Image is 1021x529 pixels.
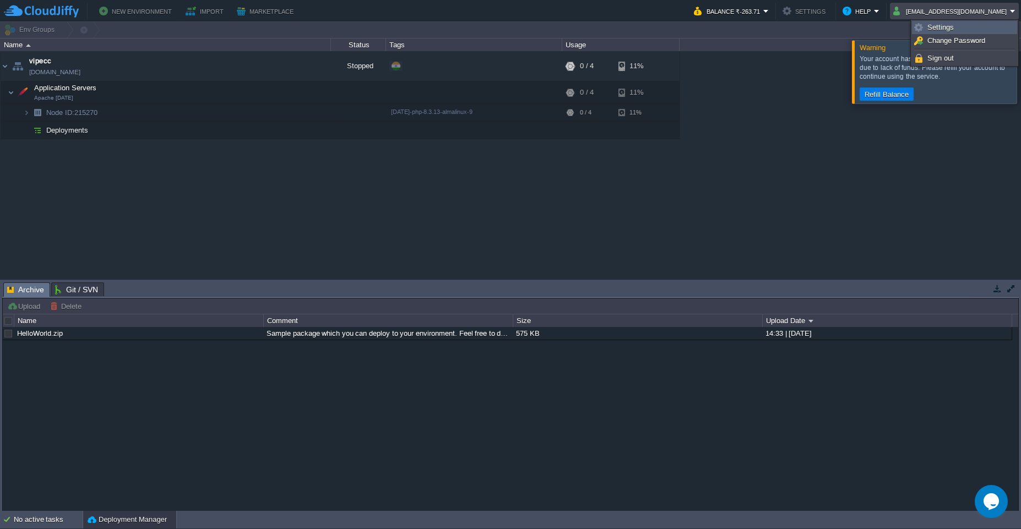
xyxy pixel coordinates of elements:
span: Node ID: [46,108,74,117]
button: Help [843,4,874,18]
a: HelloWorld.zip [17,329,63,337]
span: Archive [7,283,44,297]
div: 14:33 | [DATE] [763,327,1011,340]
img: AMDAwAAAACH5BAEAAAAALAAAAAABAAEAAAICRAEAOw== [23,104,30,121]
div: No active tasks [14,511,83,528]
span: Apache [DATE] [34,95,73,101]
div: Size [514,314,762,327]
div: Your account has been temporarily deactivated due to lack of funds. Please refill your account to... [860,54,1014,81]
div: Name [15,314,263,327]
div: Tags [387,39,562,51]
img: CloudJiffy [4,4,79,18]
span: Application Servers [33,83,98,92]
img: AMDAwAAAACH5BAEAAAAALAAAAAABAAEAAAICRAEAOw== [30,122,45,139]
button: Upload [7,301,44,311]
button: Refill Balance [861,89,912,99]
div: Comment [264,314,513,327]
a: Sign out [913,52,1017,64]
a: Application ServersApache [DATE] [33,84,98,92]
img: AMDAwAAAACH5BAEAAAAALAAAAAABAAEAAAICRAEAOw== [30,104,45,121]
button: New Environment [99,4,175,18]
div: 0 / 4 [580,104,591,121]
span: Git / SVN [55,283,98,296]
span: Settings [927,23,954,31]
div: Usage [563,39,679,51]
button: Import [186,4,227,18]
span: Warning [860,43,886,52]
span: Sign out [927,54,954,62]
div: Status [332,39,385,51]
button: Balance ₹-263.71 [694,4,763,18]
div: Sample package which you can deploy to your environment. Feel free to delete and upload a package... [264,327,512,340]
span: [DATE]-php-8.3.13-almalinux-9 [391,108,473,115]
img: AMDAwAAAACH5BAEAAAAALAAAAAABAAEAAAICRAEAOw== [1,51,9,81]
button: [EMAIL_ADDRESS][DOMAIN_NAME] [893,4,1010,18]
img: AMDAwAAAACH5BAEAAAAALAAAAAABAAEAAAICRAEAOw== [8,81,14,103]
a: [DOMAIN_NAME] [29,67,80,78]
div: 0 / 4 [580,51,594,81]
img: AMDAwAAAACH5BAEAAAAALAAAAAABAAEAAAICRAEAOw== [26,44,31,47]
div: 11% [618,104,654,121]
span: Change Password [927,36,985,45]
button: Deployment Manager [88,514,167,525]
span: 215270 [45,108,99,117]
img: AMDAwAAAACH5BAEAAAAALAAAAAABAAEAAAICRAEAOw== [23,122,30,139]
img: AMDAwAAAACH5BAEAAAAALAAAAAABAAEAAAICRAEAOw== [10,51,25,81]
iframe: chat widget [975,485,1010,518]
div: Upload Date [763,314,1012,327]
div: 0 / 4 [580,81,594,103]
a: Node ID:215270 [45,108,99,117]
a: Deployments [45,126,90,135]
button: Delete [50,301,85,311]
button: Settings [783,4,829,18]
div: 11% [618,51,654,81]
div: 11% [618,81,654,103]
div: 575 KB [513,327,762,340]
a: vipecc [29,56,52,67]
a: Change Password [913,35,1017,47]
button: Marketplace [237,4,297,18]
a: Settings [913,21,1017,34]
div: Stopped [331,51,386,81]
div: Name [1,39,330,51]
img: AMDAwAAAACH5BAEAAAAALAAAAAABAAEAAAICRAEAOw== [15,81,30,103]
